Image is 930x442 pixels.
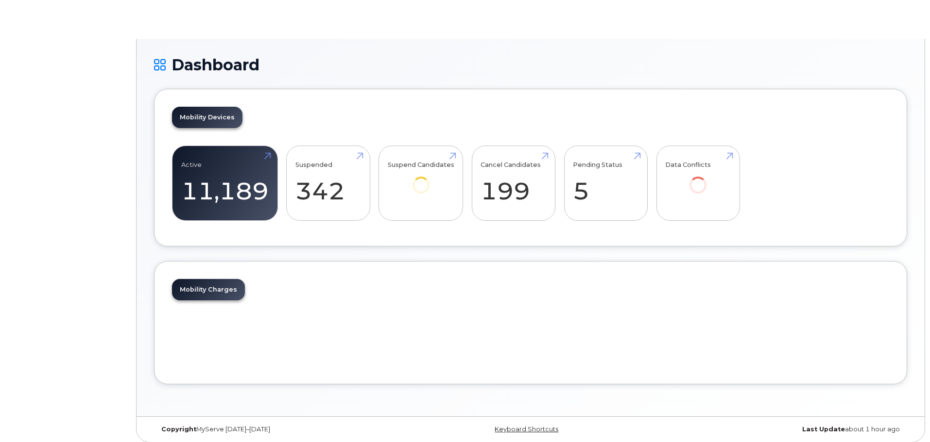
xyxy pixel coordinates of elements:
a: Suspend Candidates [388,151,454,207]
a: Keyboard Shortcuts [495,426,558,433]
a: Pending Status 5 [573,151,638,215]
h1: Dashboard [154,56,907,73]
strong: Copyright [161,426,196,433]
strong: Last Update [802,426,845,433]
a: Cancel Candidates 199 [481,151,546,215]
a: Mobility Charges [172,279,245,300]
a: Data Conflicts [665,151,731,207]
a: Suspended 342 [295,151,361,215]
a: Mobility Devices [172,107,242,128]
a: Active 11,189 [181,151,269,215]
div: about 1 hour ago [656,426,907,433]
div: MyServe [DATE]–[DATE] [154,426,405,433]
